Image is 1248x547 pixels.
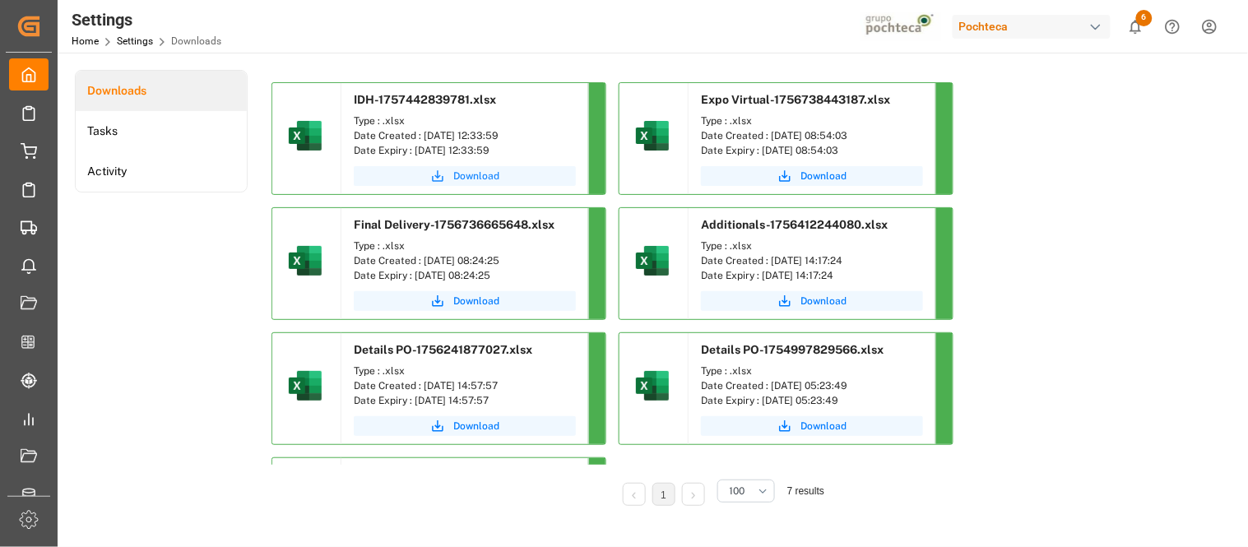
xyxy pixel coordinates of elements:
[354,143,576,158] div: Date Expiry : [DATE] 12:33:59
[701,253,923,268] div: Date Created : [DATE] 14:17:24
[701,218,888,231] span: Additionals-1756412244080.xlsx
[953,11,1117,42] button: Pochteca
[623,483,646,506] li: Previous Page
[1117,8,1154,45] button: show 6 new notifications
[354,114,576,128] div: Type : .xlsx
[453,419,499,433] span: Download
[354,364,576,378] div: Type : .xlsx
[652,483,675,506] li: 1
[354,93,496,106] span: IDH-1757442839781.xlsx
[701,364,923,378] div: Type : .xlsx
[354,253,576,268] div: Date Created : [DATE] 08:24:25
[285,366,325,406] img: microsoft-excel-2019--v1.png
[861,12,942,41] img: pochtecaImg.jpg_1689854062.jpg
[701,239,923,253] div: Type : .xlsx
[701,128,923,143] div: Date Created : [DATE] 08:54:03
[701,393,923,408] div: Date Expiry : [DATE] 05:23:49
[354,166,576,186] button: Download
[701,291,923,311] button: Download
[453,169,499,183] span: Download
[717,480,775,503] button: open menu
[701,268,923,283] div: Date Expiry : [DATE] 14:17:24
[354,128,576,143] div: Date Created : [DATE] 12:33:59
[285,241,325,280] img: microsoft-excel-2019--v1.png
[787,485,824,497] span: 7 results
[354,239,576,253] div: Type : .xlsx
[701,378,923,393] div: Date Created : [DATE] 05:23:49
[800,294,847,308] span: Download
[1154,8,1191,45] button: Help Center
[953,15,1111,39] div: Pochteca
[701,143,923,158] div: Date Expiry : [DATE] 08:54:03
[453,294,499,308] span: Download
[800,169,847,183] span: Download
[1136,10,1153,26] span: 6
[800,419,847,433] span: Download
[354,291,576,311] button: Download
[354,218,554,231] span: Final Delivery-1756736665648.xlsx
[354,393,576,408] div: Date Expiry : [DATE] 14:57:57
[354,268,576,283] div: Date Expiry : [DATE] 08:24:25
[701,93,890,106] span: Expo Virtual-1756738443187.xlsx
[76,111,247,151] a: Tasks
[682,483,705,506] li: Next Page
[701,416,923,436] button: Download
[76,71,247,111] a: Downloads
[661,489,667,501] a: 1
[117,35,153,47] a: Settings
[730,484,745,498] span: 100
[701,343,884,356] span: Details PO-1754997829566.xlsx
[633,241,672,280] img: microsoft-excel-2019--v1.png
[633,366,672,406] img: microsoft-excel-2019--v1.png
[72,7,221,32] div: Settings
[701,114,923,128] div: Type : .xlsx
[354,378,576,393] div: Date Created : [DATE] 14:57:57
[76,151,247,192] a: Activity
[72,35,99,47] a: Home
[354,416,576,436] button: Download
[633,116,672,155] img: microsoft-excel-2019--v1.png
[285,116,325,155] img: microsoft-excel-2019--v1.png
[354,343,532,356] span: Details PO-1756241877027.xlsx
[701,166,923,186] button: Download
